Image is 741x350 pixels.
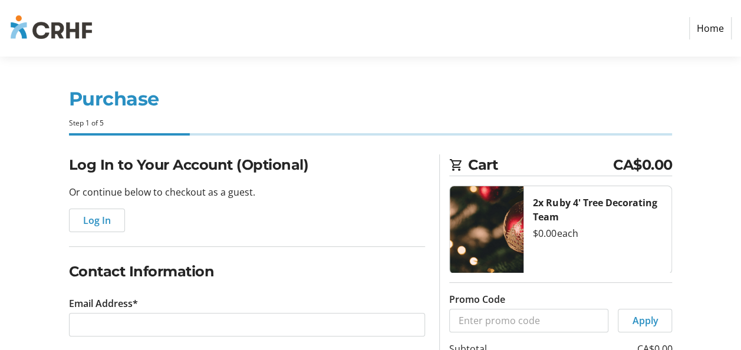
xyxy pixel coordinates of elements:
h1: Purchase [69,85,673,113]
button: Apply [618,309,672,332]
span: Log In [83,213,111,227]
label: Promo Code [449,292,505,306]
div: $0.00 each [533,226,662,240]
button: Log In [69,209,125,232]
input: Enter promo code [449,309,608,332]
p: Or continue below to checkout as a guest. [69,185,426,199]
h2: Log In to Your Account (Optional) [69,154,426,176]
span: CA$0.00 [613,154,673,176]
h2: Contact Information [69,261,426,282]
span: Cart [468,154,613,176]
label: Email Address* [69,296,138,311]
img: Ruby 4' Tree Decorating Team [450,186,523,273]
span: Apply [632,313,658,328]
div: Step 1 of 5 [69,118,673,128]
img: Chinook Regional Hospital Foundation's Logo [9,5,93,52]
strong: 2x Ruby 4' Tree Decorating Team [533,196,657,223]
a: Home [689,17,732,39]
